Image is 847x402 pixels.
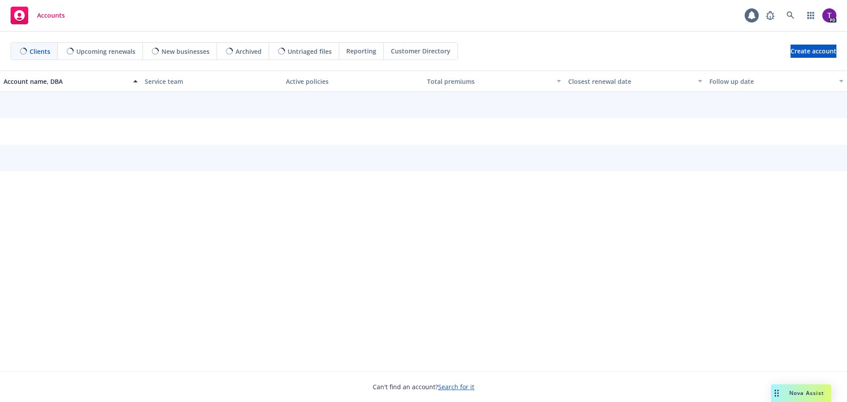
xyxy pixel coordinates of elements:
div: Service team [145,77,279,86]
a: Accounts [7,3,68,28]
span: Can't find an account? [373,382,474,391]
button: Total premiums [423,71,565,92]
span: Nova Assist [789,389,824,397]
button: Nova Assist [771,384,831,402]
div: Total premiums [427,77,551,86]
div: Follow up date [709,77,834,86]
div: Active policies [286,77,420,86]
a: Report a Bug [761,7,779,24]
button: Service team [141,71,282,92]
span: Create account [791,43,836,60]
button: Closest renewal date [565,71,706,92]
div: Closest renewal date [568,77,693,86]
span: Upcoming renewals [76,47,135,56]
div: Account name, DBA [4,77,128,86]
div: Drag to move [771,384,782,402]
a: Create account [791,45,836,58]
button: Active policies [282,71,423,92]
span: New businesses [161,47,210,56]
button: Follow up date [706,71,847,92]
span: Untriaged files [288,47,332,56]
a: Switch app [802,7,820,24]
img: photo [822,8,836,23]
span: Reporting [346,46,376,56]
span: Archived [236,47,262,56]
span: Customer Directory [391,46,450,56]
a: Search for it [438,383,474,391]
a: Search [782,7,799,24]
span: Accounts [37,12,65,19]
span: Clients [30,47,50,56]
